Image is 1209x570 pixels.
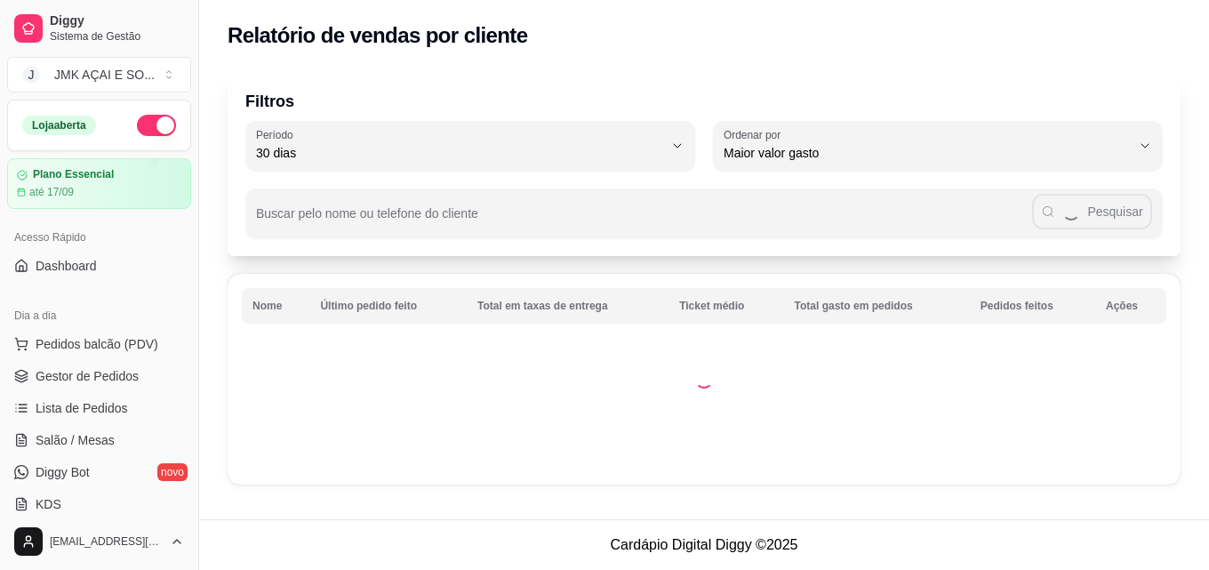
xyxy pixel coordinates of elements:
[713,121,1163,171] button: Ordenar porMaior valor gasto
[7,57,191,92] button: Select a team
[36,463,90,481] span: Diggy Bot
[50,534,163,549] span: [EMAIL_ADDRESS][DOMAIN_NAME]
[22,66,40,84] span: J
[7,301,191,330] div: Dia a dia
[7,158,191,209] a: Plano Essencialaté 17/09
[7,252,191,280] a: Dashboard
[22,116,96,135] div: Loja aberta
[36,257,97,275] span: Dashboard
[7,223,191,252] div: Acesso Rápido
[724,127,787,142] label: Ordenar por
[245,89,1163,114] p: Filtros
[7,330,191,358] button: Pedidos balcão (PDV)
[256,127,299,142] label: Período
[36,367,139,385] span: Gestor de Pedidos
[50,29,184,44] span: Sistema de Gestão
[7,458,191,486] a: Diggy Botnovo
[7,7,191,50] a: DiggySistema de Gestão
[7,362,191,390] a: Gestor de Pedidos
[724,144,1131,162] span: Maior valor gasto
[54,66,155,84] div: JMK AÇAI E SO ...
[137,115,176,136] button: Alterar Status
[36,335,158,353] span: Pedidos balcão (PDV)
[36,431,115,449] span: Salão / Mesas
[7,394,191,422] a: Lista de Pedidos
[36,495,61,513] span: KDS
[199,519,1209,570] footer: Cardápio Digital Diggy © 2025
[695,371,713,389] div: Loading
[256,144,663,162] span: 30 dias
[228,21,528,50] h2: Relatório de vendas por cliente
[33,168,114,181] article: Plano Essencial
[50,13,184,29] span: Diggy
[7,490,191,518] a: KDS
[7,520,191,563] button: [EMAIL_ADDRESS][DOMAIN_NAME]
[245,121,695,171] button: Período30 dias
[36,399,128,417] span: Lista de Pedidos
[29,185,74,199] article: até 17/09
[256,212,1032,229] input: Buscar pelo nome ou telefone do cliente
[7,426,191,454] a: Salão / Mesas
